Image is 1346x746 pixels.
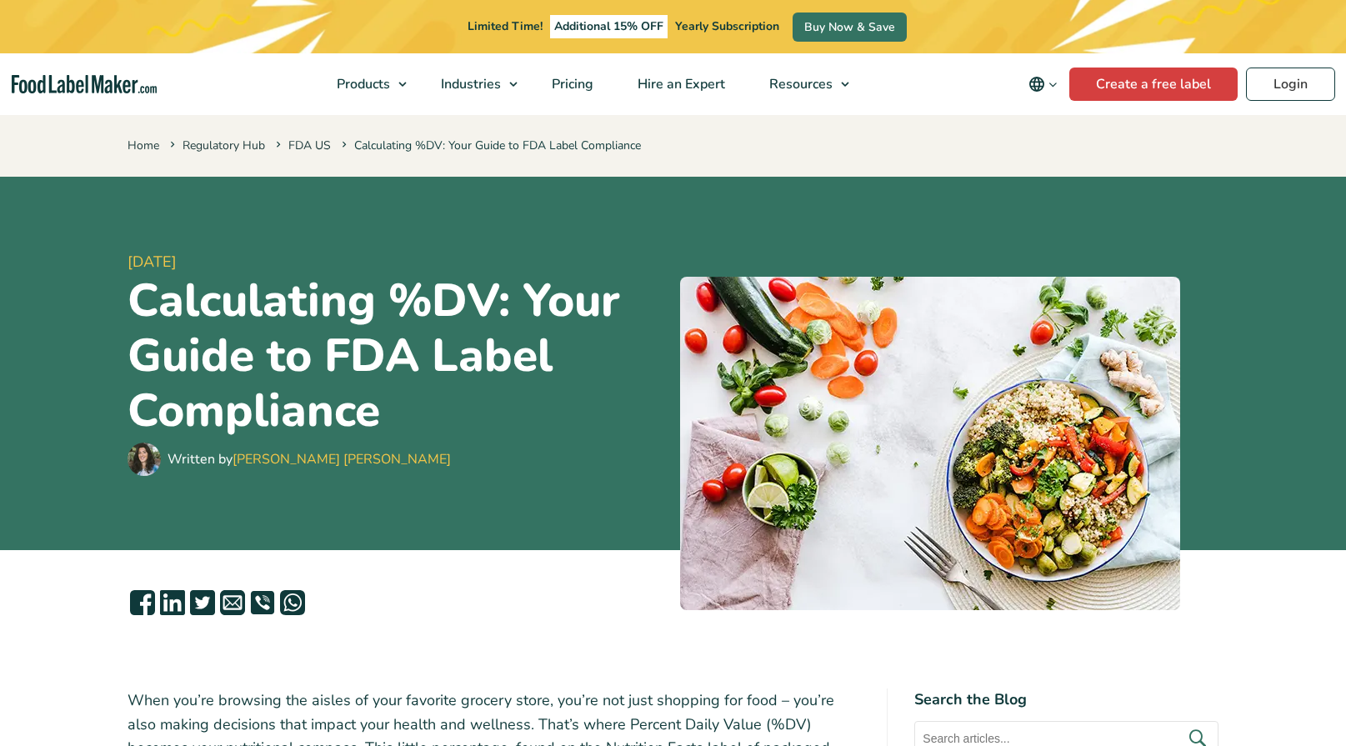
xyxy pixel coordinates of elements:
span: Calculating %DV: Your Guide to FDA Label Compliance [338,138,641,153]
a: FDA US [288,138,331,153]
span: Additional 15% OFF [550,15,668,38]
span: Industries [436,75,503,93]
h1: Calculating %DV: Your Guide to FDA Label Compliance [128,273,667,438]
div: Written by [168,449,451,469]
span: [DATE] [128,251,667,273]
h4: Search the Blog [914,688,1218,711]
button: Change language [1017,68,1069,101]
span: Limited Time! [468,18,543,34]
a: Food Label Maker homepage [12,75,157,94]
span: Yearly Subscription [675,18,779,34]
img: Maria Abi Hanna - Food Label Maker [128,443,161,476]
a: Resources [748,53,858,115]
a: Login [1246,68,1335,101]
a: Pricing [530,53,612,115]
span: Pricing [547,75,595,93]
a: Create a free label [1069,68,1238,101]
a: Hire an Expert [616,53,743,115]
span: Resources [764,75,834,93]
a: Home [128,138,159,153]
span: Hire an Expert [633,75,727,93]
a: Products [315,53,415,115]
a: Industries [419,53,526,115]
a: Regulatory Hub [183,138,265,153]
span: Products [332,75,392,93]
a: [PERSON_NAME] [PERSON_NAME] [233,450,451,468]
a: Buy Now & Save [793,13,907,42]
